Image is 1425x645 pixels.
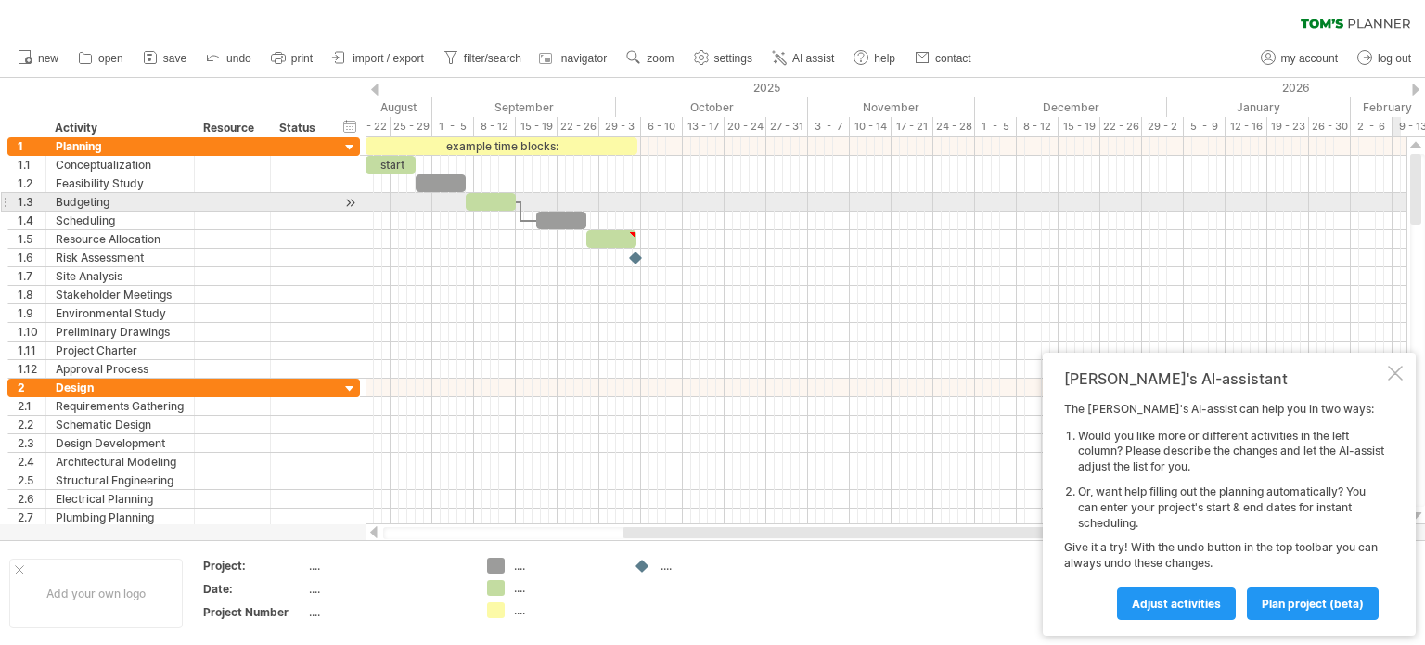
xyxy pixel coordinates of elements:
div: The [PERSON_NAME]'s AI-assist can help you in two ways: Give it a try! With the undo button in th... [1064,402,1384,619]
div: start [366,156,416,174]
span: open [98,52,123,65]
div: 13 - 17 [683,117,725,136]
div: 10 - 14 [850,117,892,136]
div: 18 - 22 [349,117,391,136]
div: .... [514,602,615,618]
span: import / export [353,52,424,65]
div: Site Analysis [56,267,185,285]
a: save [138,46,192,71]
div: 1.8 [18,286,45,303]
a: import / export [327,46,430,71]
span: new [38,52,58,65]
div: November 2025 [808,97,975,117]
div: 1.2 [18,174,45,192]
div: Activity [55,119,184,137]
div: .... [514,580,615,596]
div: 29 - 3 [599,117,641,136]
div: Conceptualization [56,156,185,174]
div: 24 - 28 [933,117,975,136]
div: [PERSON_NAME]'s AI-assistant [1064,369,1384,388]
span: Adjust activities [1132,597,1221,611]
div: 2.4 [18,453,45,471]
a: new [13,46,64,71]
a: print [266,46,318,71]
a: undo [201,46,257,71]
div: Architectural Modeling [56,453,185,471]
div: 22 - 26 [558,117,599,136]
div: Add your own logo [9,559,183,628]
div: 3 - 7 [808,117,850,136]
span: settings [714,52,752,65]
div: Budgeting [56,193,185,211]
a: my account [1256,46,1343,71]
a: plan project (beta) [1247,587,1379,620]
div: 1.9 [18,304,45,322]
div: .... [309,581,465,597]
div: 1 - 5 [432,117,474,136]
div: 26 - 30 [1309,117,1351,136]
div: 15 - 19 [1059,117,1100,136]
div: .... [309,558,465,574]
div: 8 - 12 [474,117,516,136]
div: Requirements Gathering [56,397,185,415]
div: .... [661,558,762,574]
div: 1 - 5 [975,117,1017,136]
div: Date: [203,581,305,597]
div: Scheduling [56,212,185,229]
div: 12 - 16 [1226,117,1267,136]
div: Risk Assessment [56,249,185,266]
div: Design [56,379,185,396]
a: Adjust activities [1117,587,1236,620]
div: 1.10 [18,323,45,341]
div: 2 [18,379,45,396]
div: 17 - 21 [892,117,933,136]
div: Feasibility Study [56,174,185,192]
div: 6 - 10 [641,117,683,136]
div: Approval Process [56,360,185,378]
div: Stakeholder Meetings [56,286,185,303]
div: Electrical Planning [56,490,185,508]
div: Project: [203,558,305,574]
div: 20 - 24 [725,117,766,136]
div: 1.6 [18,249,45,266]
div: example time blocks: [366,137,637,155]
a: log out [1353,46,1417,71]
div: 1.5 [18,230,45,248]
div: 2.3 [18,434,45,452]
div: Environmental Study [56,304,185,322]
div: September 2025 [432,97,616,117]
div: 8 - 12 [1017,117,1059,136]
span: filter/search [464,52,521,65]
span: save [163,52,186,65]
div: Status [279,119,320,137]
div: 2.1 [18,397,45,415]
div: 1.7 [18,267,45,285]
a: contact [910,46,977,71]
div: Structural Engineering [56,471,185,489]
span: print [291,52,313,65]
div: 1.3 [18,193,45,211]
div: .... [514,558,615,574]
div: 1.12 [18,360,45,378]
div: 15 - 19 [516,117,558,136]
div: 2.6 [18,490,45,508]
div: October 2025 [616,97,808,117]
div: 25 - 29 [391,117,432,136]
div: 1.4 [18,212,45,229]
span: AI assist [792,52,834,65]
span: undo [226,52,251,65]
div: Resource [203,119,260,137]
div: Schematic Design [56,416,185,433]
span: log out [1378,52,1411,65]
div: 2.7 [18,509,45,526]
div: 29 - 2 [1142,117,1184,136]
div: 22 - 26 [1100,117,1142,136]
div: 5 - 9 [1184,117,1226,136]
div: 1 [18,137,45,155]
div: Planning [56,137,185,155]
a: navigator [536,46,612,71]
div: Project Number [203,604,305,620]
a: open [73,46,129,71]
div: 1.1 [18,156,45,174]
span: help [874,52,895,65]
